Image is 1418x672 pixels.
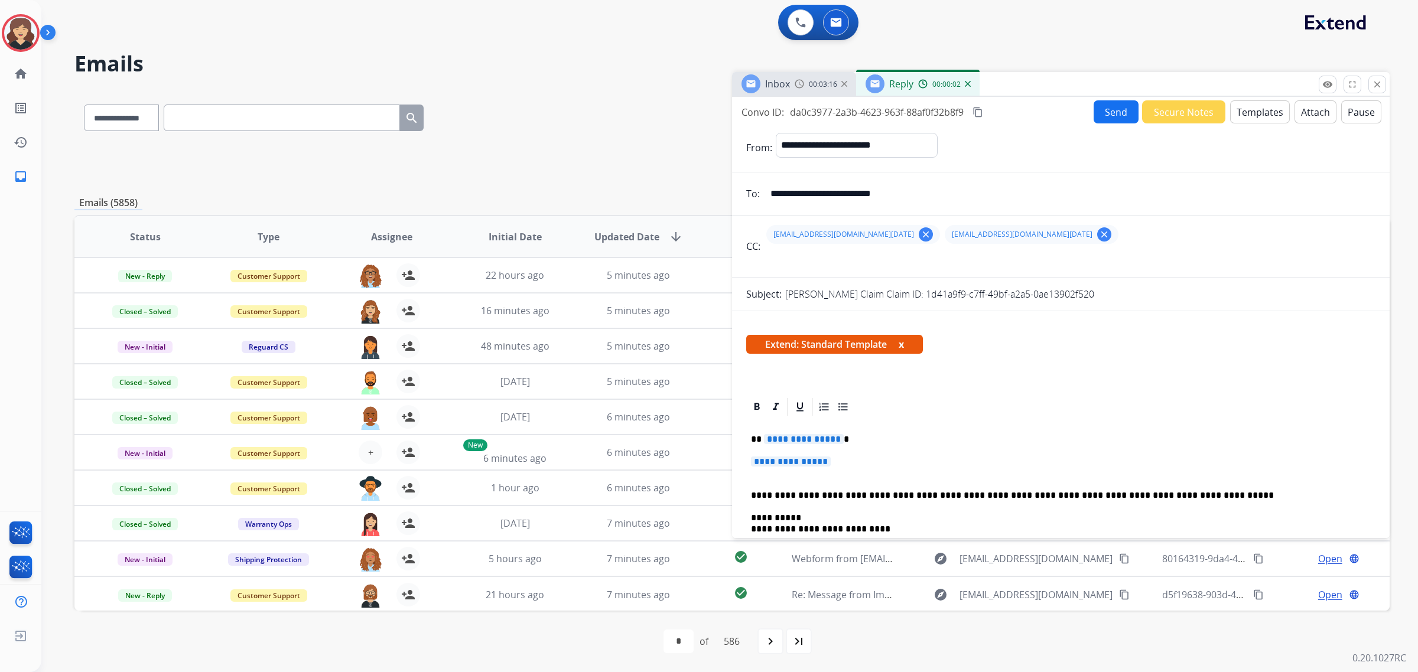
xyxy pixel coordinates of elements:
[1322,79,1333,90] mat-icon: remove_red_eye
[4,17,37,50] img: avatar
[359,441,382,464] button: +
[734,586,748,600] mat-icon: check_circle
[238,518,299,530] span: Warranty Ops
[607,481,670,494] span: 6 minutes ago
[1142,100,1225,123] button: Secure Notes
[607,410,670,423] span: 6 minutes ago
[14,135,28,149] mat-icon: history
[763,634,778,648] mat-icon: navigate_next
[791,398,809,416] div: Underline
[401,268,415,282] mat-icon: person_add
[230,447,307,459] span: Customer Support
[228,553,309,566] span: Shipping Protection
[792,588,975,601] span: Re: Message from Impressions Vanity Co.
[607,340,670,353] span: 5 minutes ago
[359,299,382,324] img: agent-avatar
[118,341,173,353] span: New - Initial
[489,230,542,244] span: Initial Date
[401,481,415,495] mat-icon: person_add
[371,230,412,244] span: Assignee
[932,80,961,89] span: 00:00:02
[669,230,683,244] mat-icon: arrow_downward
[734,550,748,564] mat-icon: check_circle
[258,230,279,244] span: Type
[405,111,419,125] mat-icon: search
[1295,100,1336,123] button: Attach
[491,481,539,494] span: 1 hour ago
[359,263,382,288] img: agent-avatar
[607,375,670,388] span: 5 minutes ago
[960,588,1113,602] span: [EMAIL_ADDRESS][DOMAIN_NAME]
[1352,651,1406,665] p: 0.20.1027RC
[368,445,373,459] span: +
[401,445,415,459] mat-icon: person_add
[767,398,785,416] div: Italic
[112,376,178,389] span: Closed – Solved
[112,482,178,495] span: Closed – Solved
[1341,100,1381,123] button: Pause
[14,101,28,115] mat-icon: list_alt
[765,77,790,90] span: Inbox
[934,588,948,602] mat-icon: explore
[1318,588,1342,602] span: Open
[401,552,415,566] mat-icon: person_add
[500,410,530,423] span: [DATE]
[607,446,670,459] span: 6 minutes ago
[607,304,670,317] span: 5 minutes ago
[746,287,782,301] p: Subject:
[242,341,295,353] span: Reguard CS
[230,412,307,424] span: Customer Support
[359,334,382,359] img: agent-avatar
[14,67,28,81] mat-icon: home
[1230,100,1290,123] button: Templates
[118,447,173,459] span: New - Initial
[74,52,1390,76] h2: Emails
[741,105,784,119] p: Convo ID:
[230,270,307,282] span: Customer Support
[899,337,904,351] button: x
[746,239,760,253] p: CC:
[359,370,382,394] img: agent-avatar
[960,552,1113,566] span: [EMAIL_ADDRESS][DOMAIN_NAME]
[1372,79,1383,90] mat-icon: close
[118,589,172,602] span: New - Reply
[74,195,142,210] p: Emails (5858)
[1253,553,1264,564] mat-icon: content_copy
[359,511,382,536] img: agent-avatar
[773,230,914,239] span: [EMAIL_ADDRESS][DOMAIN_NAME][DATE]
[230,305,307,318] span: Customer Support
[500,517,530,530] span: [DATE]
[359,476,382,501] img: agent-avatar
[112,412,178,424] span: Closed – Solved
[483,452,547,465] span: 6 minutes ago
[486,269,544,282] span: 22 hours ago
[1349,589,1360,600] mat-icon: language
[112,305,178,318] span: Closed – Solved
[1119,553,1130,564] mat-icon: content_copy
[118,553,173,566] span: New - Initial
[401,339,415,353] mat-icon: person_add
[1094,100,1139,123] button: Send
[401,588,415,602] mat-icon: person_add
[486,588,544,601] span: 21 hours ago
[748,398,766,416] div: Bold
[112,518,178,530] span: Closed – Solved
[790,106,964,119] span: da0c3977-2a3b-4623-963f-88af0f32b8f9
[359,583,382,608] img: agent-avatar
[792,634,806,648] mat-icon: last_page
[500,375,530,388] span: [DATE]
[230,482,307,495] span: Customer Support
[401,516,415,530] mat-icon: person_add
[921,229,931,240] mat-icon: clear
[489,552,542,565] span: 5 hours ago
[401,410,415,424] mat-icon: person_add
[952,230,1092,239] span: [EMAIL_ADDRESS][DOMAIN_NAME][DATE]
[834,398,852,416] div: Bullet List
[230,376,307,389] span: Customer Support
[1347,79,1358,90] mat-icon: fullscreen
[481,340,549,353] span: 48 minutes ago
[889,77,913,90] span: Reply
[792,552,1059,565] span: Webform from [EMAIL_ADDRESS][DOMAIN_NAME] on [DATE]
[359,405,382,430] img: agent-avatar
[815,398,833,416] div: Ordered List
